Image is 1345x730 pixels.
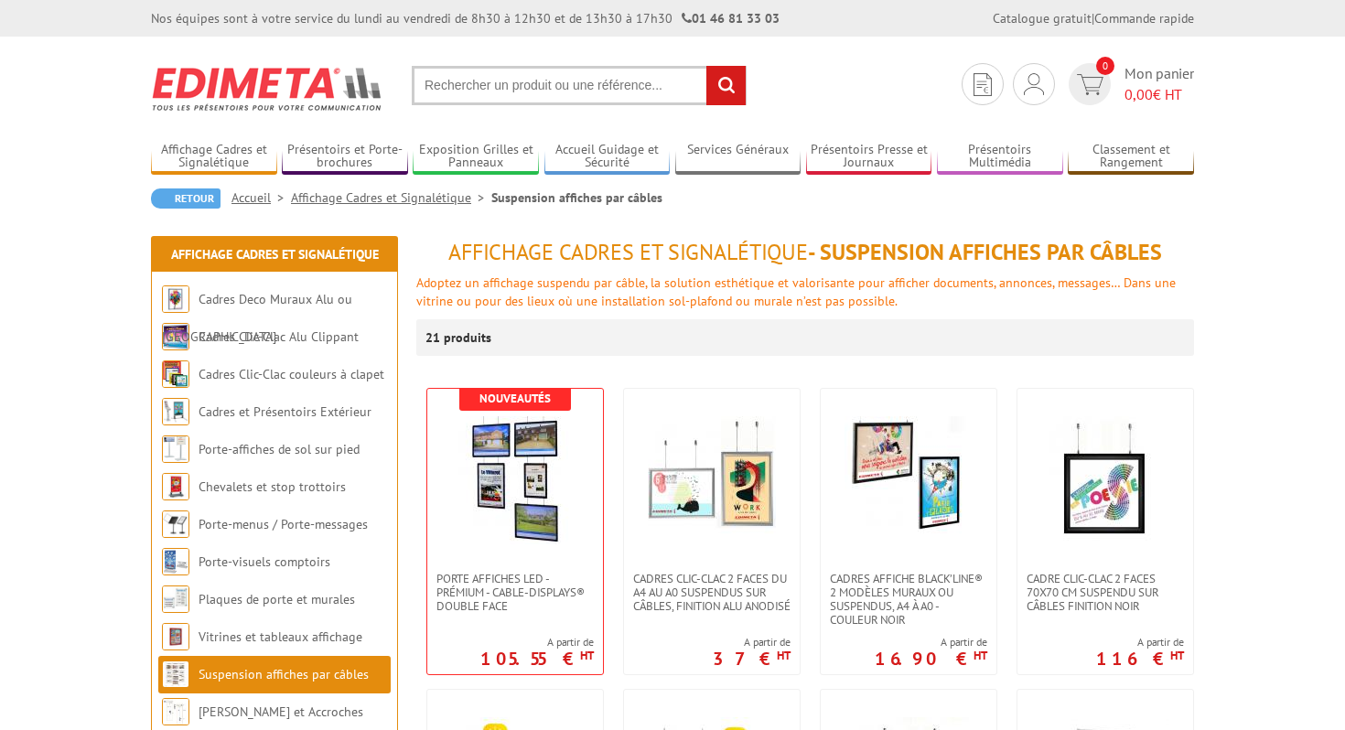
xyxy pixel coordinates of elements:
[199,403,371,420] a: Cadres et Présentoirs Extérieur
[448,238,808,266] span: Affichage Cadres et Signalétique
[1124,63,1194,105] span: Mon panier
[436,572,594,613] span: Porte Affiches LED - Prémium - Cable-Displays® Double face
[1124,85,1153,103] span: 0,00
[199,553,330,570] a: Porte-visuels comptoirs
[231,189,291,206] a: Accueil
[427,572,603,613] a: Porte Affiches LED - Prémium - Cable-Displays® Double face
[282,142,408,172] a: Présentoirs et Porte-brochures
[1094,10,1194,27] a: Commande rapide
[199,478,346,495] a: Chevalets et stop trottoirs
[675,142,802,172] a: Services Généraux
[974,648,987,663] sup: HT
[162,285,189,313] img: Cadres Deco Muraux Alu ou Bois
[1027,572,1184,613] span: Cadre Clic-Clac 2 faces 70x70 cm suspendu sur câbles finition noir
[830,572,987,627] span: Cadres affiche Black’Line® 2 modèles muraux ou suspendus, A4 à A0 - couleur noir
[162,548,189,575] img: Porte-visuels comptoirs
[937,142,1063,172] a: Présentoirs Multimédia
[199,591,355,607] a: Plaques de porte et murales
[974,73,992,96] img: devis rapide
[480,635,594,649] span: A partir de
[648,416,776,544] img: Cadres Clic-Clac 2 faces du A4 au A0 suspendus sur câbles, finition alu anodisé
[479,391,551,406] b: Nouveautés
[1170,648,1184,663] sup: HT
[480,653,594,664] p: 105.55 €
[1096,653,1184,664] p: 116 €
[713,653,791,664] p: 37 €
[416,274,1176,309] font: Adoptez un affichage suspendu par câble, la solution esthétique et valorisante pour afficher docu...
[425,319,494,356] p: 21 produits
[162,398,189,425] img: Cadres et Présentoirs Extérieur
[875,635,987,649] span: A partir de
[1041,416,1169,544] img: Cadre Clic-Clac 2 faces 70x70 cm suspendu sur câbles finition noir
[821,572,996,627] a: Cadres affiche Black’Line® 2 modèles muraux ou suspendus, A4 à A0 - couleur noir
[162,473,189,500] img: Chevalets et stop trottoirs
[993,9,1194,27] div: |
[1096,635,1184,649] span: A partir de
[1077,74,1103,95] img: devis rapide
[199,366,384,382] a: Cadres Clic-Clac couleurs à clapet
[162,360,189,388] img: Cadres Clic-Clac couleurs à clapet
[162,435,189,463] img: Porte-affiches de sol sur pied
[845,416,973,544] img: Cadres affiche Black’Line® 2 modèles muraux ou suspendus, A4 à A0 - couleur noir
[413,142,539,172] a: Exposition Grilles et Panneaux
[713,635,791,649] span: A partir de
[544,142,671,172] a: Accueil Guidage et Sécurité
[875,653,987,664] p: 16.90 €
[162,585,189,613] img: Plaques de porte et murales
[151,55,384,123] img: Edimeta
[1124,84,1194,105] span: € HT
[706,66,746,105] input: rechercher
[151,9,780,27] div: Nos équipes sont à votre service du lundi au vendredi de 8h30 à 12h30 et de 13h30 à 17h30
[580,648,594,663] sup: HT
[162,510,189,538] img: Porte-menus / Porte-messages
[151,188,221,209] a: Retour
[624,572,800,613] a: Cadres Clic-Clac 2 faces du A4 au A0 suspendus sur câbles, finition alu anodisé
[682,10,780,27] strong: 01 46 81 33 03
[1064,63,1194,105] a: devis rapide 0 Mon panier 0,00€ HT
[1024,73,1044,95] img: devis rapide
[777,648,791,663] sup: HT
[416,241,1194,264] h1: - Suspension affiches par câbles
[1017,572,1193,613] a: Cadre Clic-Clac 2 faces 70x70 cm suspendu sur câbles finition noir
[633,572,791,613] span: Cadres Clic-Clac 2 faces du A4 au A0 suspendus sur câbles, finition alu anodisé
[1068,142,1194,172] a: Classement et Rangement
[291,189,491,206] a: Affichage Cadres et Signalétique
[162,291,352,345] a: Cadres Deco Muraux Alu ou [GEOGRAPHIC_DATA]
[451,416,579,544] img: Porte Affiches LED - Prémium - Cable-Displays® Double face
[199,328,359,345] a: Cadres Clic-Clac Alu Clippant
[491,188,662,207] li: Suspension affiches par câbles
[806,142,932,172] a: Présentoirs Presse et Journaux
[199,441,360,457] a: Porte-affiches de sol sur pied
[993,10,1092,27] a: Catalogue gratuit
[412,66,747,105] input: Rechercher un produit ou une référence...
[171,246,379,263] a: Affichage Cadres et Signalétique
[1096,57,1114,75] span: 0
[199,516,368,532] a: Porte-menus / Porte-messages
[151,142,277,172] a: Affichage Cadres et Signalétique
